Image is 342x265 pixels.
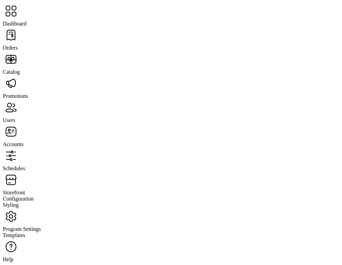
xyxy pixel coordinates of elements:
[3,69,20,75] span: Catalog
[3,256,13,262] span: Help
[3,93,28,99] span: Promotions
[3,117,15,123] span: Users
[3,21,26,27] span: Dashboard
[3,196,34,202] span: Configuration
[3,202,19,208] span: Styling
[3,165,25,171] span: Schedules
[3,226,41,232] span: Program Settings
[3,45,18,51] span: Orders
[3,141,23,147] span: Accounts
[3,232,25,238] span: Templates
[3,190,25,195] span: Storefront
